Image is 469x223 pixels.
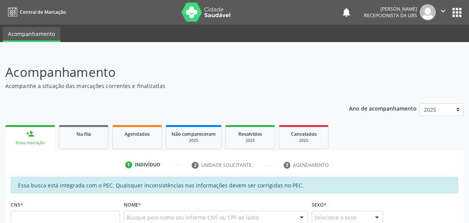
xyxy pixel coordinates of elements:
button: apps [450,6,464,19]
i:  [439,7,447,15]
span: Busque pelo nome (ou informe CNS ou CPF ao lado) [126,213,259,221]
button: notifications [341,7,352,18]
div: person_add [26,130,34,138]
div: 2025 [171,138,216,143]
span: Na fila [76,131,91,137]
span: Agendados [125,131,150,137]
a: Acompanhamento [3,27,60,42]
p: Acompanhamento [5,63,326,82]
span: Resolvidos [238,131,262,137]
span: Cancelados [291,131,317,137]
div: Indivíduo [135,161,160,168]
label: Sexo [312,199,327,211]
p: Acompanhe a situação das marcações correntes e finalizadas [5,82,326,90]
div: Nova marcação [11,140,50,146]
div: 2025 [231,138,269,143]
div: [PERSON_NAME] [364,6,417,12]
div: 2025 [285,138,323,143]
span: Não compareceram [171,131,216,137]
span: Recepcionista da UBS [364,12,417,19]
span: Selecione o sexo [314,213,356,221]
a: Central de Marcação [5,6,66,18]
button:  [436,4,450,20]
img: img [420,4,436,20]
p: Ano de acompanhamento [349,103,417,113]
div: 1 [125,161,132,168]
div: Essa busca está integrada com o PEC. Quaisquer inconsistências nas informações devem ser corrigid... [11,177,458,194]
label: Nome [124,199,141,211]
span: Central de Marcação [20,9,66,15]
